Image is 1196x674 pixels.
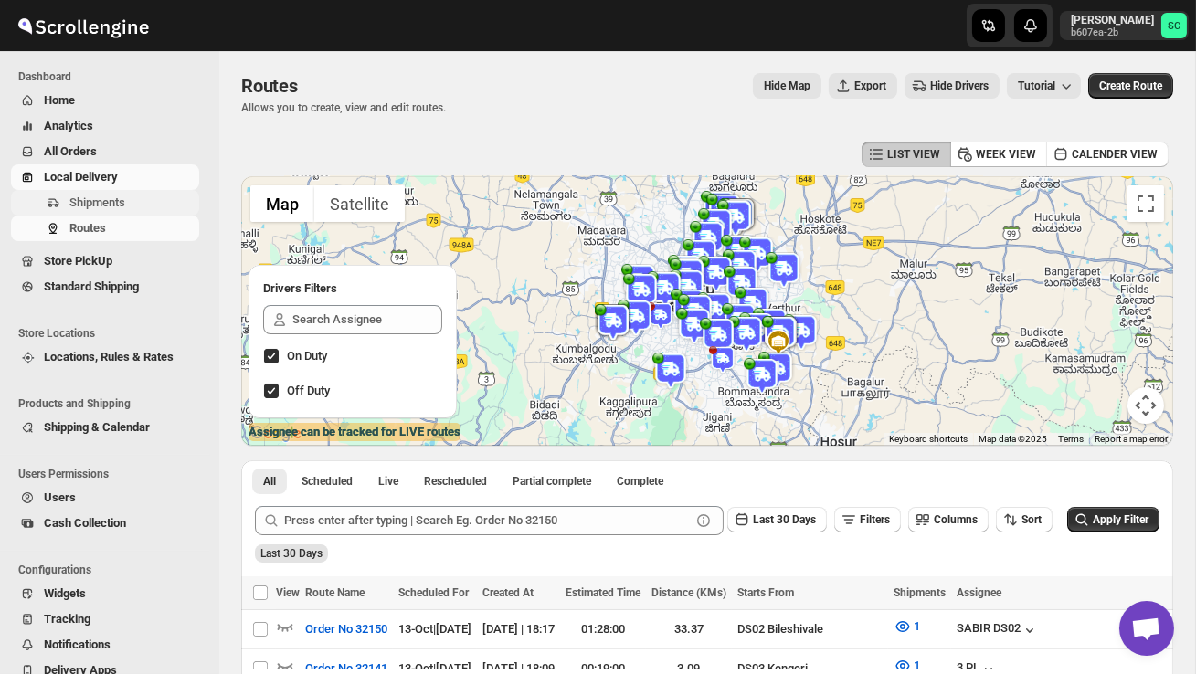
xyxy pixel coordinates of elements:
[398,622,471,636] span: 13-Oct | [DATE]
[44,279,139,293] span: Standard Shipping
[513,474,591,489] span: Partial complete
[1088,73,1173,99] button: Create Route
[914,658,920,672] span: 1
[378,474,398,489] span: Live
[246,422,306,446] img: Google
[737,620,883,638] div: DS02 Bileshivale
[950,142,1047,167] button: WEEK VIEW
[914,619,920,633] span: 1
[11,216,199,241] button: Routes
[18,396,206,411] span: Products and Shipping
[305,620,387,638] span: Order No 32150
[294,615,398,644] button: Order No 32150
[1021,513,1042,526] span: Sort
[934,513,978,526] span: Columns
[829,73,897,99] button: Export
[284,506,691,535] input: Press enter after typing | Search Eg. Order No 32150
[18,467,206,481] span: Users Permissions
[44,144,97,158] span: All Orders
[263,474,276,489] span: All
[854,79,886,93] span: Export
[1018,79,1055,93] span: Tutorial
[44,420,150,434] span: Shipping & Calendar
[11,485,199,511] button: Users
[287,384,330,397] span: Off Duty
[957,586,1001,599] span: Assignee
[617,474,663,489] span: Complete
[1071,27,1154,38] p: b607ea-2b
[905,73,1000,99] button: Hide Drivers
[996,507,1053,532] button: Sort
[69,195,125,209] span: Shipments
[305,586,365,599] span: Route Name
[11,581,199,606] button: Widgets
[862,142,951,167] button: LIST VIEW
[44,586,86,600] span: Widgets
[18,326,206,341] span: Store Locations
[276,586,300,599] span: View
[764,79,810,93] span: Hide Map
[44,93,75,107] span: Home
[11,415,199,440] button: Shipping & Calendar
[1046,142,1169,167] button: CALENDER VIEW
[18,69,206,84] span: Dashboard
[979,434,1047,444] span: Map data ©2025
[314,185,405,222] button: Show satellite imagery
[957,621,1039,639] div: SABIR DS02
[1007,73,1081,99] button: Tutorial
[1119,601,1174,656] div: Open chat
[69,221,106,235] span: Routes
[44,254,112,268] span: Store PickUp
[44,637,111,651] span: Notifications
[1072,147,1158,162] span: CALENDER VIEW
[1071,13,1154,27] p: [PERSON_NAME]
[241,100,446,115] p: Allows you to create, view and edit routes.
[250,185,314,222] button: Show street map
[263,279,442,298] h2: Drivers Filters
[566,586,640,599] span: Estimated Time
[15,3,152,48] img: ScrollEngine
[11,632,199,658] button: Notifications
[908,507,989,532] button: Columns
[1168,20,1180,32] text: SC
[482,620,555,638] div: [DATE] | 18:17
[860,513,890,526] span: Filters
[398,586,469,599] span: Scheduled For
[11,344,199,370] button: Locations, Rules & Rates
[753,73,821,99] button: Map action label
[252,469,287,494] button: All routes
[883,612,931,641] button: 1
[889,433,968,446] button: Keyboard shortcuts
[753,513,816,526] span: Last 30 Days
[737,586,794,599] span: Starts From
[260,547,323,560] span: Last 30 Days
[241,75,298,97] span: Routes
[887,147,940,162] span: LIST VIEW
[44,119,93,132] span: Analytics
[566,620,640,638] div: 01:28:00
[1067,507,1159,532] button: Apply Filter
[44,516,126,530] span: Cash Collection
[11,606,199,632] button: Tracking
[894,586,946,599] span: Shipments
[287,349,327,363] span: On Duty
[292,305,442,334] input: Search Assignee
[651,620,726,638] div: 33.37
[11,139,199,164] button: All Orders
[11,190,199,216] button: Shipments
[1095,434,1168,444] a: Report a map error
[44,170,118,184] span: Local Delivery
[18,563,206,577] span: Configurations
[11,113,199,139] button: Analytics
[44,490,76,504] span: Users
[246,422,306,446] a: Open this area in Google Maps (opens a new window)
[651,586,726,599] span: Distance (KMs)
[424,474,487,489] span: Rescheduled
[11,88,199,113] button: Home
[1099,79,1162,93] span: Create Route
[302,474,353,489] span: Scheduled
[1161,13,1187,38] span: Sanjay chetri
[1127,185,1164,222] button: Toggle fullscreen view
[834,507,901,532] button: Filters
[1060,11,1189,40] button: User menu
